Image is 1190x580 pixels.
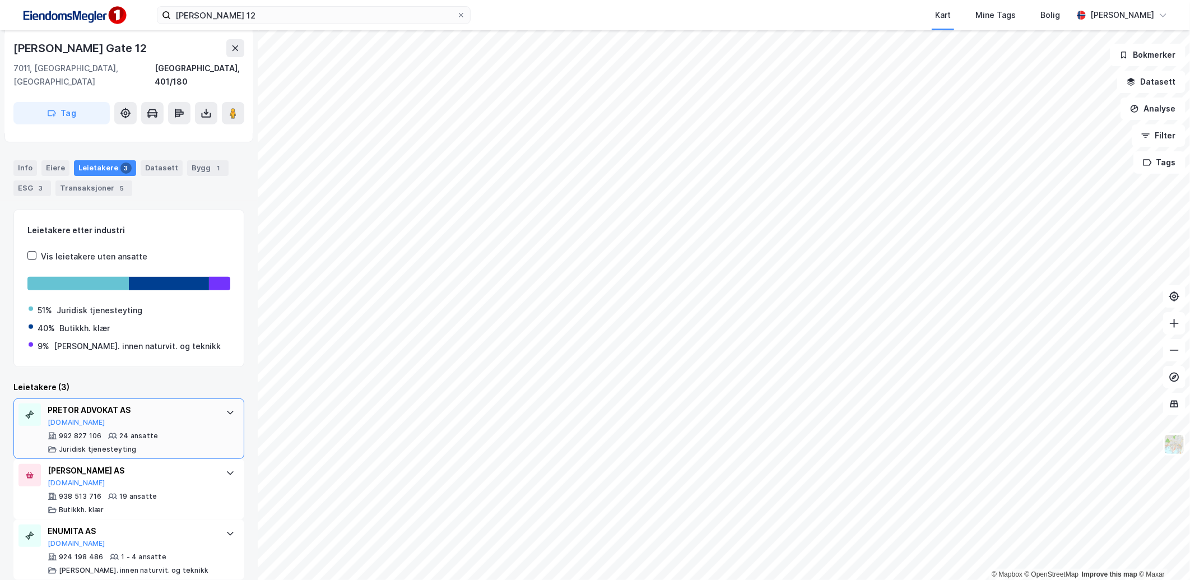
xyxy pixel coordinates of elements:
div: Leietakere (3) [13,381,244,394]
button: [DOMAIN_NAME] [48,479,105,488]
iframe: Chat Widget [1134,526,1190,580]
button: Tag [13,102,110,124]
div: PRETOR ADVOKAT AS [48,403,215,417]
div: 19 ansatte [119,492,157,501]
div: Juridisk tjenesteyting [57,304,142,317]
div: 24 ansatte [119,431,158,440]
button: Analyse [1121,98,1186,120]
div: Vis leietakere uten ansatte [41,250,147,263]
div: Leietakere [74,160,136,176]
div: 1 [213,163,224,174]
div: [GEOGRAPHIC_DATA], 401/180 [155,62,244,89]
div: Butikkh. klær [59,322,110,335]
div: 3 [120,163,132,174]
button: [DOMAIN_NAME] [48,539,105,548]
div: Bolig [1040,8,1060,22]
div: ENUMITA AS [48,525,215,538]
div: 5 [117,183,128,194]
div: Leietakere etter industri [27,224,230,237]
div: [PERSON_NAME] [1090,8,1154,22]
button: Datasett [1117,71,1186,93]
div: Kontrollprogram for chat [1134,526,1190,580]
div: [PERSON_NAME] Gate 12 [13,39,149,57]
div: [PERSON_NAME]. innen naturvit. og teknikk [54,340,221,353]
div: [PERSON_NAME]. innen naturvit. og teknikk [59,566,208,575]
div: 9% [38,340,49,353]
div: Transaksjoner [55,180,132,196]
div: 924 198 486 [59,553,103,562]
input: Søk på adresse, matrikkel, gårdeiere, leietakere eller personer [171,7,457,24]
a: Mapbox [992,570,1022,578]
button: Tags [1133,151,1186,174]
div: Mine Tags [975,8,1016,22]
button: Bokmerker [1110,44,1186,66]
div: Juridisk tjenesteyting [59,445,136,454]
div: Kart [935,8,951,22]
div: 938 513 716 [59,492,101,501]
div: Eiere [41,160,69,176]
div: Butikkh. klær [59,505,104,514]
div: 1 - 4 ansatte [121,553,166,562]
div: 7011, [GEOGRAPHIC_DATA], [GEOGRAPHIC_DATA] [13,62,155,89]
div: Bygg [187,160,229,176]
div: 3 [35,183,47,194]
div: ESG [13,180,51,196]
a: Improve this map [1082,570,1137,578]
a: OpenStreetMap [1025,570,1079,578]
div: Info [13,160,37,176]
div: [PERSON_NAME] AS [48,464,215,477]
img: F4PB6Px+NJ5v8B7XTbfpPpyloAAAAASUVORK5CYII= [18,3,130,28]
button: Filter [1132,124,1186,147]
div: Datasett [141,160,183,176]
div: 40% [38,322,55,335]
button: [DOMAIN_NAME] [48,418,105,427]
div: 51% [38,304,52,317]
div: 992 827 106 [59,431,101,440]
img: Z [1164,434,1185,455]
